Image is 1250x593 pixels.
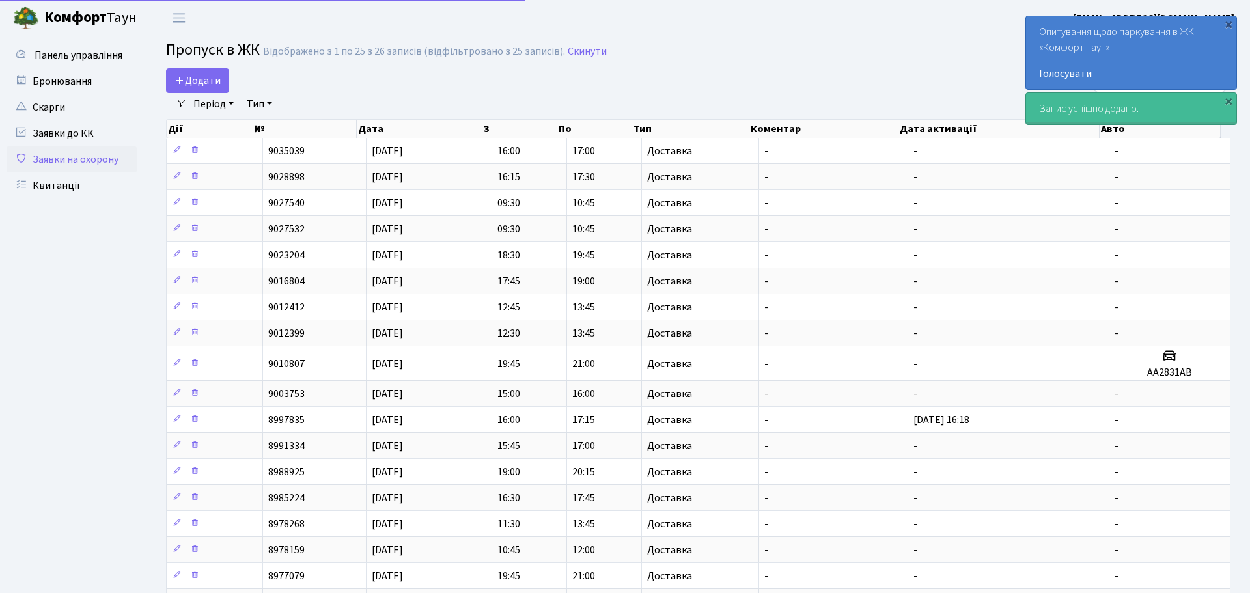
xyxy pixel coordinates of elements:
span: 17:00 [572,144,595,158]
span: 13:45 [572,517,595,531]
a: Квитанції [7,172,137,199]
span: - [1115,439,1118,453]
span: Доставка [647,415,692,425]
span: - [1115,569,1118,583]
span: 9028898 [268,170,305,184]
span: - [1115,222,1118,236]
img: logo.png [13,5,39,31]
span: 10:45 [572,222,595,236]
span: - [913,222,917,236]
span: Пропуск в ЖК [166,38,260,61]
span: 8988925 [268,465,305,479]
span: - [764,300,768,314]
span: Доставка [647,250,692,260]
span: Доставка [647,198,692,208]
th: № [253,120,357,138]
th: Дії [167,120,253,138]
span: Доставка [647,571,692,581]
th: З [482,120,557,138]
span: 8978268 [268,517,305,531]
span: Доставка [647,467,692,477]
span: - [913,248,917,262]
span: 19:45 [497,357,520,371]
span: - [913,543,917,557]
a: Голосувати [1039,66,1223,81]
span: 9027532 [268,222,305,236]
span: 9010807 [268,357,305,371]
span: 13:45 [572,300,595,314]
span: Доставка [647,441,692,451]
h5: АА2831АВ [1115,366,1225,379]
div: Опитування щодо паркування в ЖК «Комфорт Таун» [1026,16,1236,89]
span: Доставка [647,172,692,182]
span: Доставка [647,519,692,529]
span: 8985224 [268,491,305,505]
div: × [1222,94,1235,107]
span: 9016804 [268,274,305,288]
span: 12:45 [497,300,520,314]
button: Переключити навігацію [163,7,195,29]
span: Доставка [647,276,692,286]
span: - [1115,543,1118,557]
a: [EMAIL_ADDRESS][DOMAIN_NAME] [1073,10,1234,26]
span: Доставка [647,146,692,156]
span: - [913,569,917,583]
span: - [913,170,917,184]
span: - [1115,326,1118,340]
span: [DATE] [372,326,403,340]
span: 10:45 [497,543,520,557]
span: - [764,413,768,427]
span: 21:00 [572,357,595,371]
span: 12:30 [497,326,520,340]
span: - [913,517,917,531]
span: - [913,300,917,314]
span: - [1115,300,1118,314]
span: - [1115,491,1118,505]
span: 8991334 [268,439,305,453]
span: 20:15 [572,465,595,479]
span: Таун [44,7,137,29]
span: 9035039 [268,144,305,158]
span: [DATE] [372,517,403,531]
th: Дата [357,120,482,138]
span: [DATE] [372,248,403,262]
span: 16:00 [497,144,520,158]
a: Скинути [568,46,607,58]
span: 16:00 [572,387,595,401]
span: [DATE] [372,196,403,210]
span: Доставка [647,328,692,338]
span: 10:45 [572,196,595,210]
span: 17:15 [572,413,595,427]
a: Тип [242,93,277,115]
th: Авто [1100,120,1221,138]
span: 21:00 [572,569,595,583]
span: Доставка [647,302,692,312]
span: - [764,248,768,262]
span: 09:30 [497,196,520,210]
span: [DATE] [372,569,403,583]
span: Доставка [647,545,692,555]
span: - [1115,144,1118,158]
span: 17:45 [572,491,595,505]
span: 19:00 [497,465,520,479]
span: [DATE] [372,274,403,288]
span: 9023204 [268,248,305,262]
span: - [913,357,917,371]
span: - [913,491,917,505]
span: [DATE] [372,300,403,314]
span: - [913,196,917,210]
a: Бронювання [7,68,137,94]
b: [EMAIL_ADDRESS][DOMAIN_NAME] [1073,11,1234,25]
span: - [913,274,917,288]
a: Заявки до КК [7,120,137,146]
span: 15:45 [497,439,520,453]
span: - [764,517,768,531]
a: Панель управління [7,42,137,68]
span: 17:30 [572,170,595,184]
span: - [913,465,917,479]
th: По [557,120,632,138]
span: 19:00 [572,274,595,288]
span: 9003753 [268,387,305,401]
span: - [1115,413,1118,427]
span: 13:45 [572,326,595,340]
